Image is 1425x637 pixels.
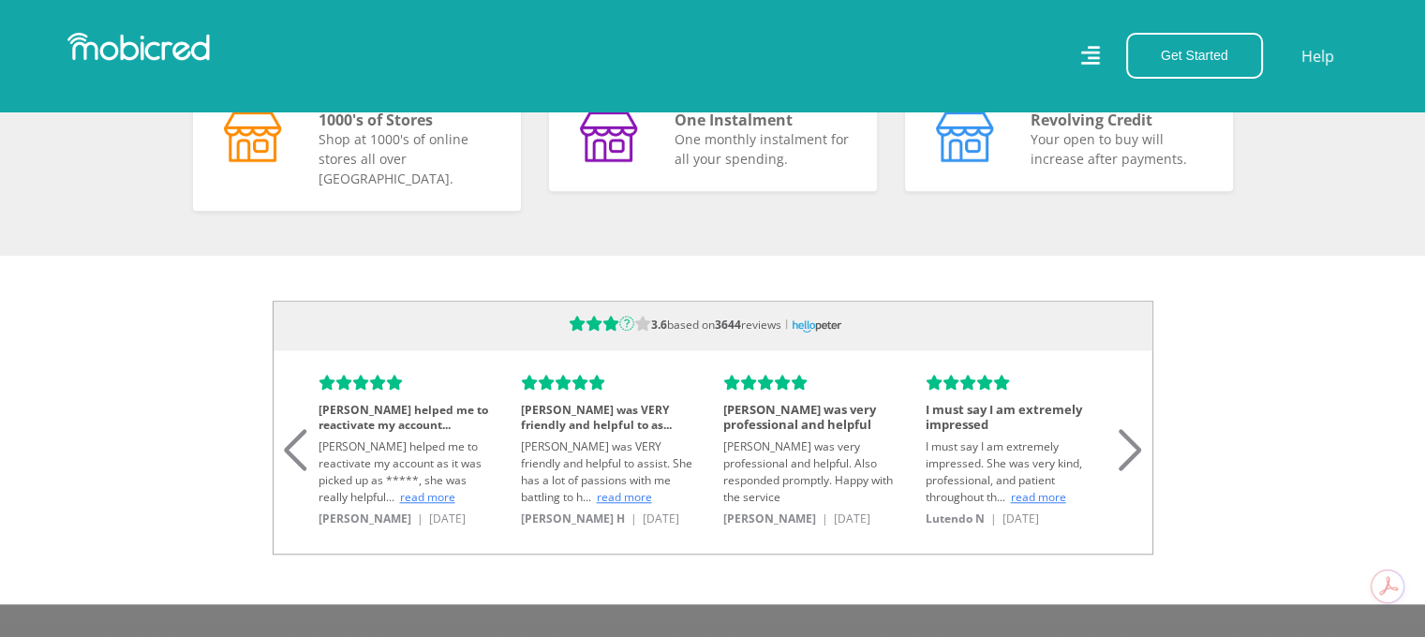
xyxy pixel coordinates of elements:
[583,489,597,505] span: ...
[512,350,714,554] div: 1 / 10
[675,129,854,169] p: One monthly instalment for all your spending.
[386,489,400,505] span: ...
[779,315,856,338] img: logo-transparent.svg
[663,417,677,433] span: ...
[1031,129,1210,169] p: Your open to buy will increase after payments.
[723,511,822,526] span: [PERSON_NAME]
[714,350,916,554] div: 2 / 10
[723,438,898,506] div: [PERSON_NAME] was very professional and helpful. Also responded promptly. Happy with the service
[651,317,787,333] span: based on reviews
[675,111,854,129] h5: One Instalment
[319,129,497,188] p: Shop at 1000's of online stores all over [GEOGRAPHIC_DATA].
[319,402,488,433] span: [PERSON_NAME] helped me to reactivate my account
[723,403,898,432] h4: [PERSON_NAME] was very professional and helpful
[651,317,667,333] b: 3.6
[521,511,631,526] span: [PERSON_NAME] H
[319,511,417,526] span: [PERSON_NAME]
[822,511,876,526] span: | [DATE]
[309,350,512,554] div: 10 / 10
[997,489,1011,505] span: ...
[1300,44,1335,68] a: Help
[521,402,669,433] span: [PERSON_NAME] was VERY friendly and helpful to as
[916,350,1119,554] div: 3 / 10
[926,438,1082,505] span: I must say I am extremely impressed. She was very kind, professional, and patient throughout th
[417,511,471,526] span: | [DATE]
[715,317,741,333] b: 3644
[283,407,308,448] div: Previous slide
[442,417,456,433] span: ...
[1011,489,1066,505] span: read more
[597,489,652,505] span: read more
[1126,33,1263,79] button: Get Started
[67,33,210,61] img: Mobicred
[319,111,497,129] h5: 1000's of Stores
[521,438,692,505] span: [PERSON_NAME] was VERY friendly and helpful to assist. She has a lot of passions with me battling...
[926,511,990,526] span: Lutendo N
[319,438,482,505] span: [PERSON_NAME] helped me to reactivate my account as it was picked up as *****, she was really hel...
[1031,111,1210,129] h5: Revolving Credit
[926,403,1101,432] h4: I must say I am extremely impressed
[400,489,455,505] span: read more
[990,511,1045,526] span: | [DATE]
[1118,407,1143,448] div: Next slide
[631,511,685,526] span: | [DATE]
